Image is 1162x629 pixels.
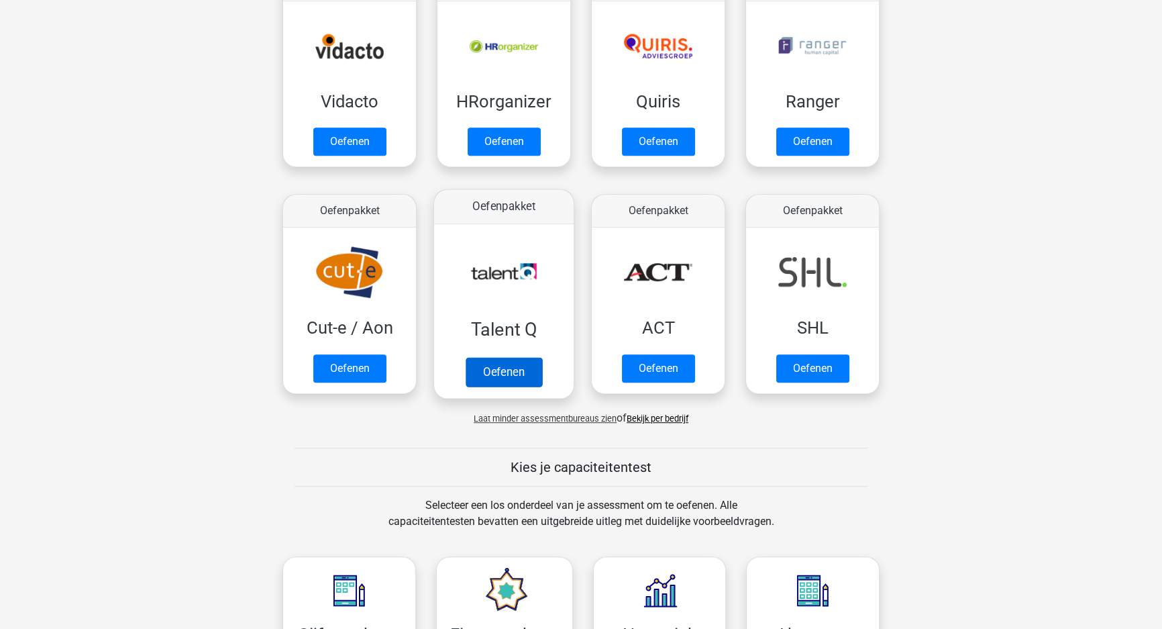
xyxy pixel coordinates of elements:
a: Oefenen [313,354,386,383]
a: Oefenen [776,128,849,156]
a: Oefenen [776,354,849,383]
a: Oefenen [313,128,386,156]
a: Oefenen [622,128,695,156]
a: Oefenen [466,357,542,387]
div: of [272,399,890,426]
span: Laat minder assessmentbureaus zien [474,414,617,424]
a: Oefenen [468,128,541,156]
h5: Kies je capaciteitentest [295,459,867,475]
a: Oefenen [622,354,695,383]
div: Selecteer een los onderdeel van je assessment om te oefenen. Alle capaciteitentesten bevatten een... [375,497,786,546]
a: Bekijk per bedrijf [627,414,688,424]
